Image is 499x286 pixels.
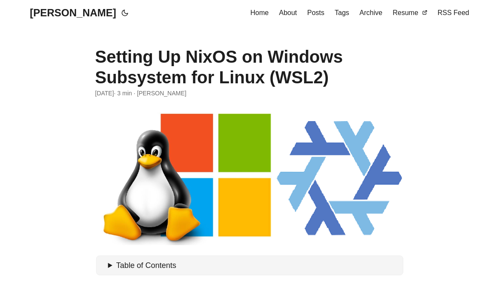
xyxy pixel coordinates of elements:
[95,46,404,88] h1: Setting Up NixOS on Windows Subsystem for Linux (WSL2)
[279,9,297,16] span: About
[307,9,324,16] span: Posts
[95,88,114,98] span: 2024-12-17 21:31:58 -0500 -0500
[95,88,404,98] div: · 3 min · [PERSON_NAME]
[393,9,418,16] span: Resume
[335,9,349,16] span: Tags
[360,9,382,16] span: Archive
[251,9,269,16] span: Home
[108,259,400,272] summary: Table of Contents
[438,9,469,16] span: RSS Feed
[116,261,176,270] span: Table of Contents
